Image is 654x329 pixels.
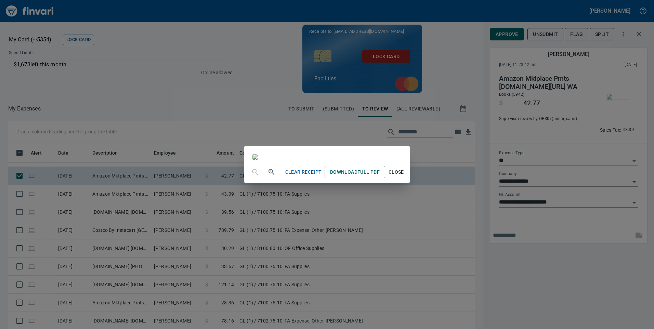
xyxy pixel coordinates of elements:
[385,166,407,179] button: Close
[285,168,322,176] span: Clear Receipt
[283,166,325,179] button: Clear Receipt
[330,168,380,176] span: Download Full PDF
[388,168,404,176] span: Close
[252,154,258,160] img: receipts%2Ftapani%2F2025-08-26%2FY25zNUE7hFNub98lOfxe4lQoLy93__EzgfieLgcnl4mRi8RWG5.jpg
[325,166,385,179] a: DownloadFull PDF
